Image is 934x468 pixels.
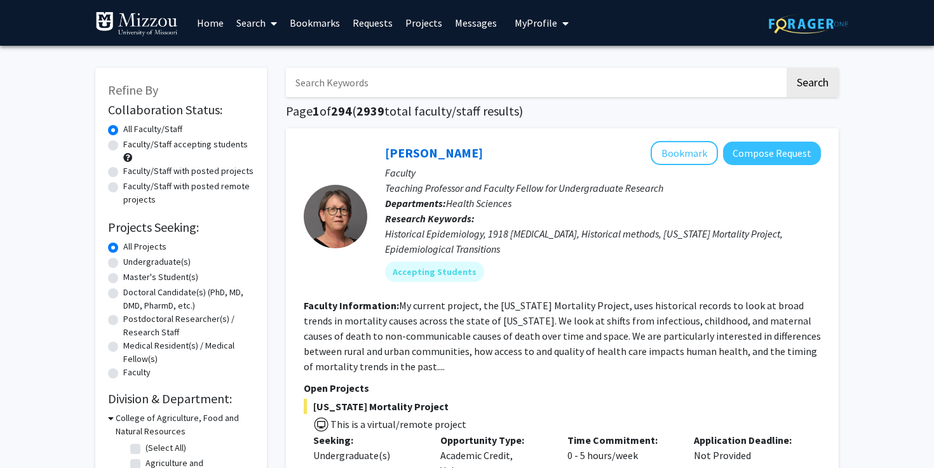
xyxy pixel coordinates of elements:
[304,380,821,396] p: Open Projects
[123,255,191,269] label: Undergraduate(s)
[385,262,484,282] mat-chip: Accepting Students
[108,102,254,117] h2: Collaboration Status:
[123,138,248,151] label: Faculty/Staff accepting students
[313,432,421,448] p: Seeking:
[346,1,399,45] a: Requests
[385,212,475,225] b: Research Keywords:
[385,165,821,180] p: Faculty
[651,141,718,165] button: Add Carolyn Orbann to Bookmarks
[95,11,178,37] img: University of Missouri Logo
[331,103,352,119] span: 294
[440,432,548,448] p: Opportunity Type:
[385,145,483,161] a: [PERSON_NAME]
[123,366,151,379] label: Faculty
[123,271,198,284] label: Master's Student(s)
[769,14,848,34] img: ForagerOne Logo
[123,123,182,136] label: All Faculty/Staff
[123,339,254,366] label: Medical Resident(s) / Medical Fellow(s)
[286,104,839,119] h1: Page of ( total faculty/staff results)
[123,180,254,206] label: Faculty/Staff with posted remote projects
[123,240,166,253] label: All Projects
[313,448,421,463] div: Undergraduate(s)
[723,142,821,165] button: Compose Request to Carolyn Orbann
[449,1,503,45] a: Messages
[567,432,675,448] p: Time Commitment:
[787,68,839,97] button: Search
[313,103,320,119] span: 1
[304,299,821,373] fg-read-more: My current project, the [US_STATE] Mortality Project, uses historical records to look at broad tr...
[146,441,186,455] label: (Select All)
[123,164,254,178] label: Faculty/Staff with posted projects
[356,103,384,119] span: 2939
[304,299,399,312] b: Faculty Information:
[108,220,254,235] h2: Projects Seeking:
[446,197,511,210] span: Health Sciences
[515,17,557,29] span: My Profile
[10,411,54,458] iframe: Chat
[283,1,346,45] a: Bookmarks
[694,432,802,448] p: Application Deadline:
[191,1,230,45] a: Home
[108,82,158,98] span: Refine By
[385,197,446,210] b: Departments:
[108,391,254,406] h2: Division & Department:
[329,418,466,431] span: This is a virtual/remote project
[385,226,821,257] div: Historical Epidemiology, 1918 [MEDICAL_DATA], Historical methods, [US_STATE] Mortality Project, E...
[123,286,254,312] label: Doctoral Candidate(s) (PhD, MD, DMD, PharmD, etc.)
[230,1,283,45] a: Search
[286,68,785,97] input: Search Keywords
[116,411,254,438] h3: College of Agriculture, Food and Natural Resources
[123,312,254,339] label: Postdoctoral Researcher(s) / Research Staff
[399,1,449,45] a: Projects
[304,399,821,414] span: [US_STATE] Mortality Project
[385,180,821,196] p: Teaching Professor and Faculty Fellow for Undergraduate Research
